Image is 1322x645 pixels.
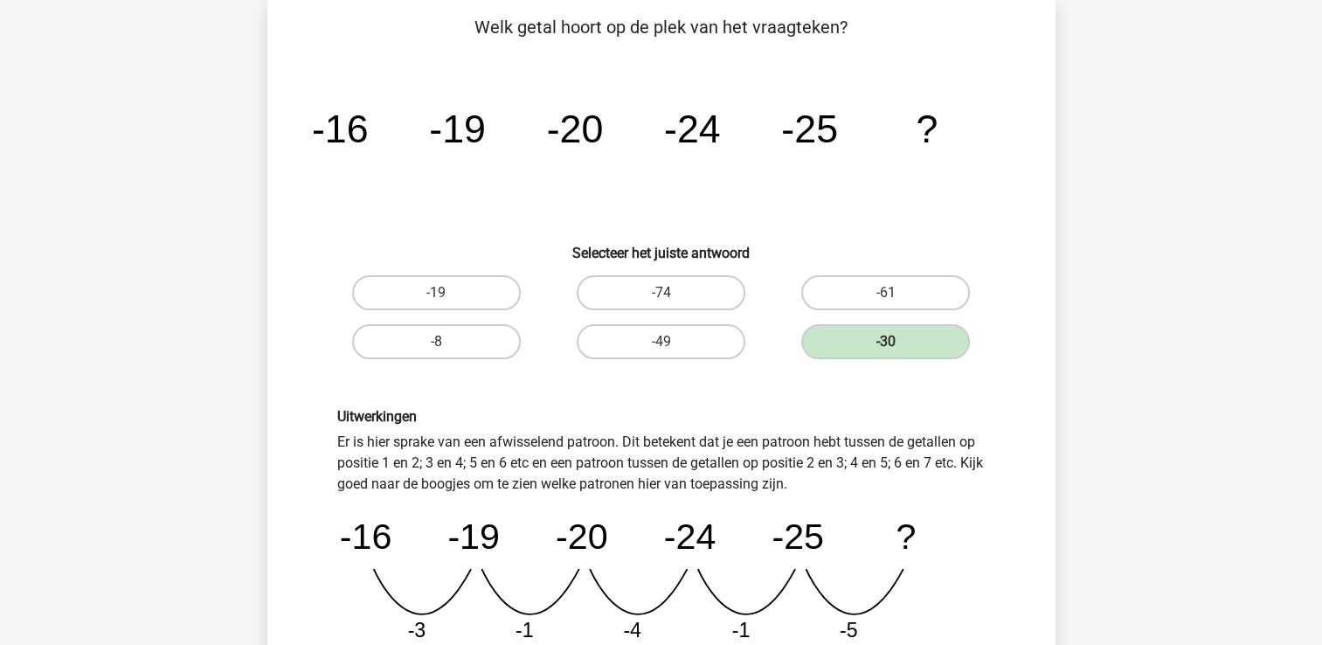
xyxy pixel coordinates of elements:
[352,324,521,359] label: -8
[801,275,970,310] label: -61
[337,408,986,425] h6: Uitwerkingen
[447,517,500,557] tspan: -19
[311,107,368,150] tspan: -16
[772,517,824,557] tspan: -25
[663,107,720,150] tspan: -24
[663,517,716,557] tspan: -24
[546,107,603,150] tspan: -20
[339,517,391,557] tspan: -16
[577,275,745,310] label: -74
[515,619,533,642] tspan: -1
[839,619,857,642] tspan: -5
[781,107,838,150] tspan: -25
[731,619,750,642] tspan: -1
[896,517,916,557] tspan: ?
[407,619,426,642] tspan: -3
[429,107,486,150] tspan: -19
[295,14,1028,40] p: Welk getal hoort op de plek van het vraagteken?
[916,107,938,150] tspan: ?
[295,231,1028,261] h6: Selecteer het juiste antwoord
[352,275,521,310] label: -19
[556,517,608,557] tspan: -20
[577,324,745,359] label: -49
[801,324,970,359] label: -30
[623,619,641,642] tspan: -4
